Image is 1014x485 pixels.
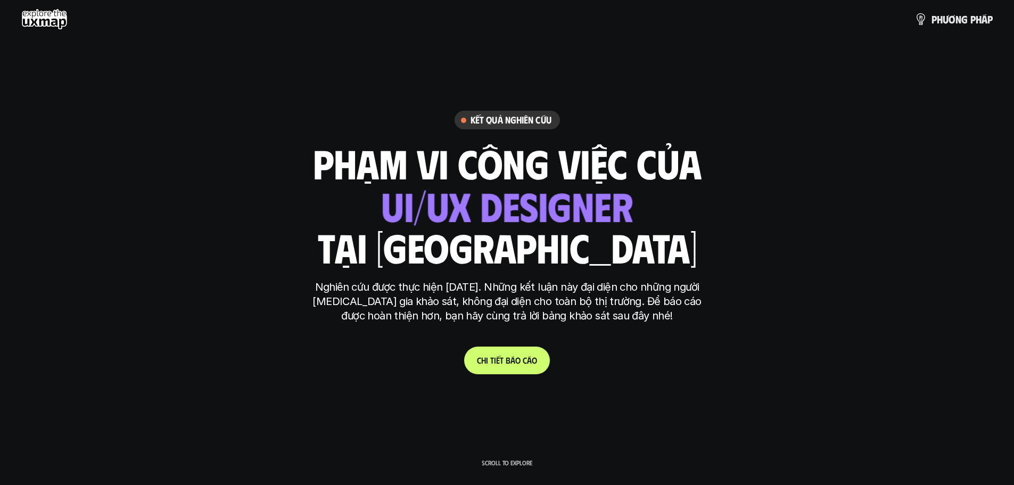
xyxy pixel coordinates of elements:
[510,355,515,365] span: á
[471,114,551,126] h6: Kết quả nghiên cứu
[464,347,550,374] a: Chitiếtbáocáo
[955,13,961,25] span: n
[313,141,702,185] h1: phạm vi công việc của
[987,13,993,25] span: p
[943,13,949,25] span: ư
[961,13,968,25] span: g
[532,355,537,365] span: o
[308,280,707,323] p: Nghiên cứu được thực hiện [DATE]. Những kết luận này đại diện cho những người [MEDICAL_DATA] gia ...
[506,355,510,365] span: b
[949,13,955,25] span: ơ
[982,13,987,25] span: á
[486,355,488,365] span: i
[914,9,993,30] a: phươngpháp
[976,13,982,25] span: h
[515,355,521,365] span: o
[482,459,532,466] p: Scroll to explore
[937,13,943,25] span: h
[970,13,976,25] span: p
[494,355,496,365] span: i
[523,355,527,365] span: c
[481,355,486,365] span: h
[527,355,532,365] span: á
[496,355,500,365] span: ế
[477,355,481,365] span: C
[500,355,504,365] span: t
[317,225,697,269] h1: tại [GEOGRAPHIC_DATA]
[931,13,937,25] span: p
[490,355,494,365] span: t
